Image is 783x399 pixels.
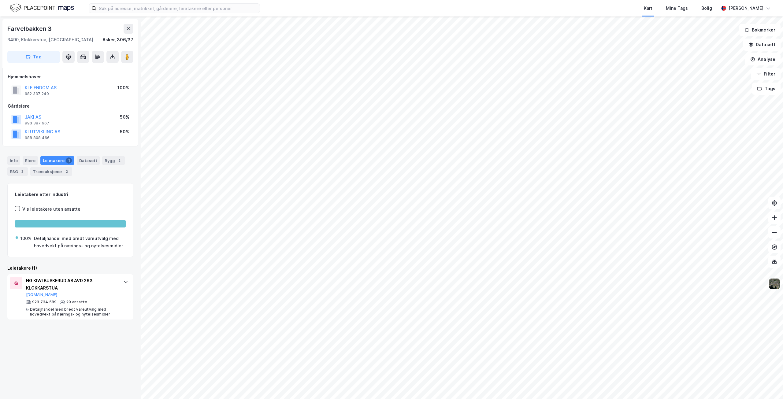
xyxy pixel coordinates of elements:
div: Vis leietakere uten ansatte [22,205,80,213]
div: Datasett [77,156,100,165]
div: 1 [66,157,72,164]
div: Kart [644,5,652,12]
button: Datasett [743,39,781,51]
div: 982 337 240 [25,91,49,96]
div: Gårdeiere [8,102,133,110]
div: 3 [19,168,25,175]
div: [PERSON_NAME] [729,5,763,12]
button: Analyse [745,53,781,65]
iframe: Chat Widget [752,370,783,399]
div: Asker, 306/37 [102,36,133,43]
img: logo.f888ab2527a4732fd821a326f86c7f29.svg [10,3,74,13]
div: Mine Tags [666,5,688,12]
div: 2 [116,157,122,164]
div: Detaljhandel med bredt vareutvalg med hovedvekt på nærings- og nytelsesmidler [34,235,125,249]
div: 2 [64,168,70,175]
div: ESG [7,167,28,176]
button: [DOMAIN_NAME] [26,292,58,297]
div: 3490, Klokkarstua, [GEOGRAPHIC_DATA] [7,36,93,43]
div: 993 387 967 [25,121,49,126]
div: Info [7,156,20,165]
div: Bygg [102,156,125,165]
div: 50% [120,128,129,135]
div: 923 734 589 [32,300,57,305]
img: 9k= [769,278,780,290]
div: Leietakere etter industri [15,191,126,198]
div: 50% [120,113,129,121]
div: Leietakere [40,156,74,165]
div: Bolig [701,5,712,12]
div: Farvelbakken 3 [7,24,53,34]
div: Transaksjoner [30,167,72,176]
input: Søk på adresse, matrikkel, gårdeiere, leietakere eller personer [96,4,260,13]
button: Tag [7,51,60,63]
button: Tags [752,83,781,95]
div: Eiere [23,156,38,165]
div: Leietakere (1) [7,264,133,272]
div: NG KIWI BUSKERUD AS AVD 263 KLOKKARSTUA [26,277,117,292]
div: 100% [20,235,32,242]
button: Bokmerker [739,24,781,36]
div: Detaljhandel med bredt vareutvalg med hovedvekt på nærings- og nytelsesmidler [30,307,117,317]
div: 29 ansatte [66,300,87,305]
div: Kontrollprogram for chat [752,370,783,399]
div: Hjemmelshaver [8,73,133,80]
div: 100% [117,84,129,91]
div: 988 808 466 [25,135,50,140]
button: Filter [751,68,781,80]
